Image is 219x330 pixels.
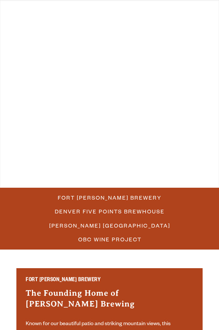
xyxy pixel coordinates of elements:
h2: Fort [PERSON_NAME] Brewery [26,277,193,284]
h3: The Founding Home of [PERSON_NAME] Brewing [26,288,193,317]
a: OBC Wine Project [74,234,145,245]
a: Menu [177,5,185,21]
a: Fort [PERSON_NAME] Brewery [53,192,165,203]
a: [PERSON_NAME] [GEOGRAPHIC_DATA] [45,220,174,231]
a: Denver Five Points Brewhouse [50,206,168,217]
a: Odell Home [12,4,31,23]
span: Denver Five Points Brewhouse [55,206,165,217]
span: [PERSON_NAME] [GEOGRAPHIC_DATA] [49,220,170,231]
span: Fort [PERSON_NAME] Brewery [58,192,162,203]
span: OBC Wine Project [78,234,142,245]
